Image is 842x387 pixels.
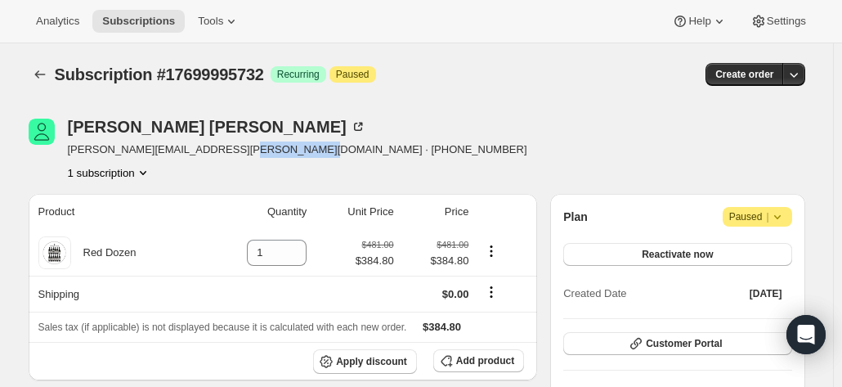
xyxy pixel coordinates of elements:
span: Paused [729,209,786,225]
button: [DATE] [740,282,792,305]
div: [PERSON_NAME] [PERSON_NAME] [68,119,366,135]
span: Settings [767,15,806,28]
span: $384.80 [404,253,469,269]
div: Open Intercom Messenger [786,315,826,354]
button: Help [662,10,737,33]
th: Product [29,194,204,230]
span: Analytics [36,15,79,28]
button: Subscriptions [29,63,52,86]
span: Recurring [277,68,320,81]
span: Help [688,15,710,28]
th: Unit Price [311,194,398,230]
small: $481.00 [437,240,468,250]
th: Shipping [29,276,204,312]
span: $0.00 [442,288,469,300]
span: Create order [715,68,773,81]
span: Apply discount [336,355,407,368]
span: Brendan Morgan [29,119,55,145]
button: Apply discount [313,349,417,374]
span: $384.80 [356,253,394,269]
th: Price [399,194,474,230]
span: Sales tax (if applicable) is not displayed because it is calculated with each new order. [38,322,407,333]
span: Paused [336,68,369,81]
button: Subscriptions [92,10,185,33]
button: Create order [705,63,783,86]
span: Tools [198,15,223,28]
span: Created Date [563,286,626,302]
button: Settings [741,10,816,33]
span: [PERSON_NAME][EMAIL_ADDRESS][PERSON_NAME][DOMAIN_NAME] · [PHONE_NUMBER] [68,142,527,158]
button: Add product [433,349,524,372]
span: Customer Portal [646,337,722,350]
small: $481.00 [361,240,393,250]
span: [DATE] [750,287,782,300]
button: Reactivate now [563,243,791,266]
div: Red Dozen [71,245,137,261]
h2: Plan [563,209,588,225]
span: Reactivate now [642,248,713,261]
button: Customer Portal [563,332,791,355]
button: Shipping actions [478,283,504,301]
span: $384.80 [423,321,461,333]
button: Analytics [26,10,89,33]
span: | [766,210,768,223]
button: Product actions [68,164,151,181]
span: Subscription #17699995732 [55,65,264,83]
span: Subscriptions [102,15,175,28]
th: Quantity [204,194,311,230]
button: Tools [188,10,249,33]
span: Add product [456,354,514,367]
button: Product actions [478,242,504,260]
